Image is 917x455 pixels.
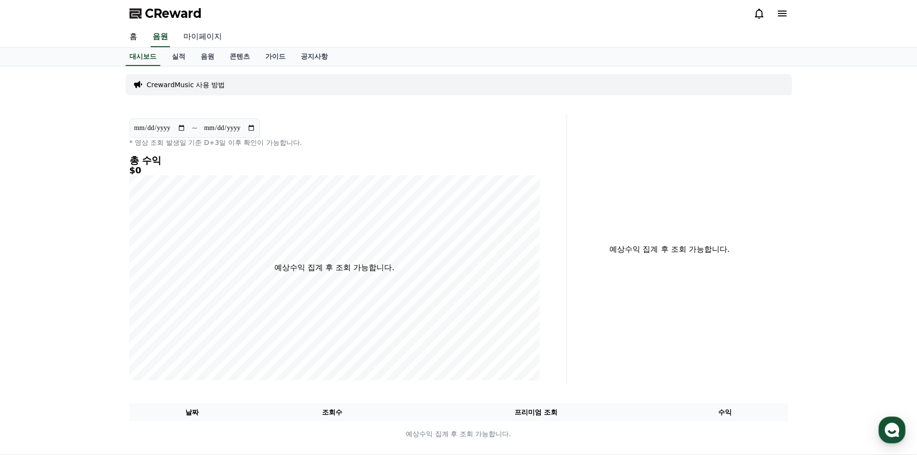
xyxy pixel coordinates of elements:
[192,122,198,134] p: ~
[88,320,100,328] span: 대화
[145,6,202,21] span: CReward
[129,403,255,421] th: 날짜
[575,244,765,255] p: 예상수익 집계 후 조회 가능합니다.
[130,429,788,439] p: 예상수익 집계 후 조회 가능합니다.
[30,320,36,327] span: 홈
[122,27,145,47] a: 홈
[274,262,394,273] p: 예상수익 집계 후 조회 가능합니다.
[176,27,230,47] a: 마이페이지
[662,403,788,421] th: 수익
[129,138,540,147] p: * 영상 조회 발생일 기준 D+3일 이후 확인이 가능합니다.
[151,27,170,47] a: 음원
[3,305,64,329] a: 홈
[129,6,202,21] a: CReward
[255,403,409,421] th: 조회수
[64,305,124,329] a: 대화
[147,80,225,90] a: CrewardMusic 사용 방법
[126,48,160,66] a: 대시보드
[293,48,336,66] a: 공지사항
[164,48,193,66] a: 실적
[193,48,222,66] a: 음원
[129,166,540,175] h5: $0
[149,320,160,327] span: 설정
[410,403,662,421] th: 프리미엄 조회
[124,305,185,329] a: 설정
[129,155,540,166] h4: 총 수익
[222,48,258,66] a: 콘텐츠
[258,48,293,66] a: 가이드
